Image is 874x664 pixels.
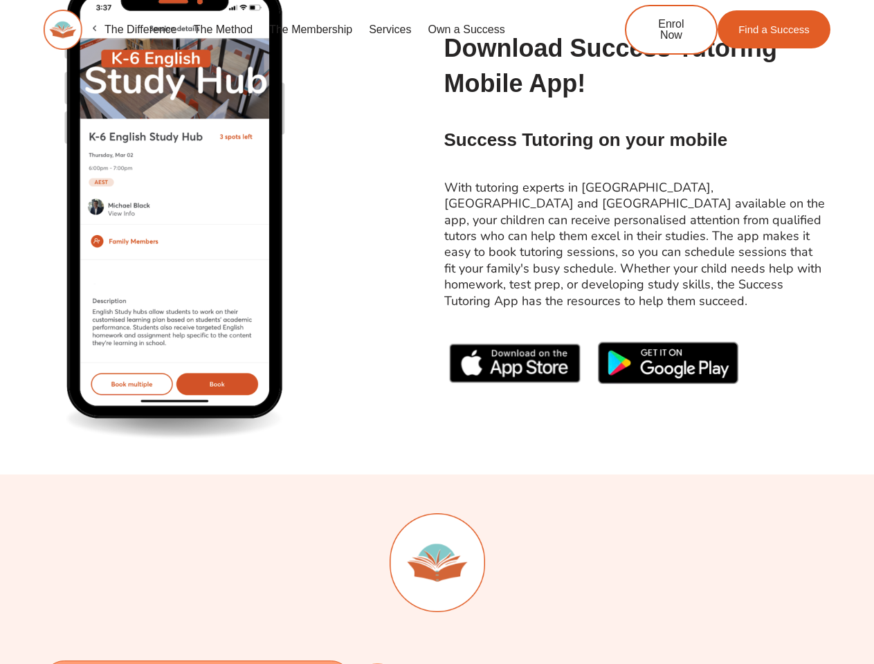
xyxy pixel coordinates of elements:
[96,14,185,46] a: The Difference
[718,10,830,48] a: Find a Success
[361,14,419,46] a: Services
[805,598,874,664] iframe: Chat Widget
[444,180,825,309] h2: With tutoring experts in [GEOGRAPHIC_DATA], [GEOGRAPHIC_DATA] and [GEOGRAPHIC_DATA] available on ...
[647,19,695,41] span: Enrol Now
[444,129,825,152] h2: Success Tutoring on your mobile
[261,14,361,46] a: The Membership
[420,14,513,46] a: Own a Success
[738,24,810,35] span: Find a Success
[96,14,580,46] nav: Menu
[185,14,261,46] a: The Method
[625,5,718,55] a: Enrol Now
